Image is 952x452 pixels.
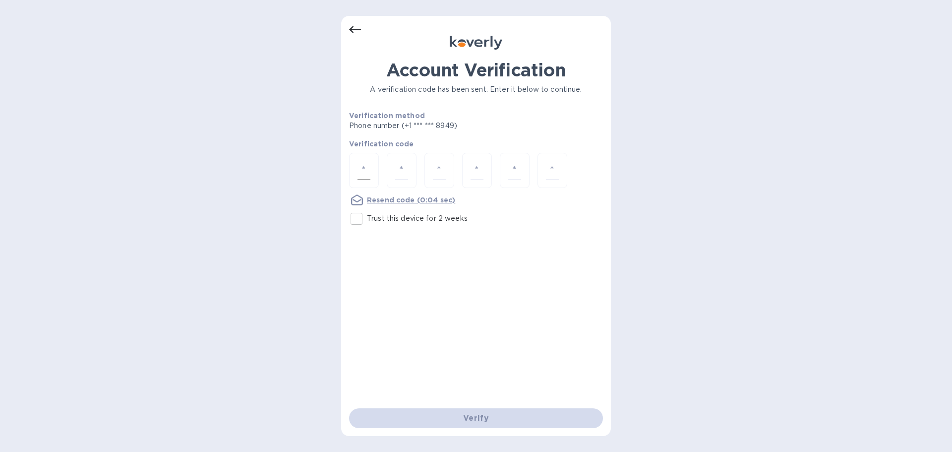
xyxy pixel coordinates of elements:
[367,196,455,204] u: Resend code (0:04 sec)
[349,60,603,80] h1: Account Verification
[349,112,425,120] b: Verification method
[349,121,533,131] p: Phone number (+1 *** *** 8949)
[367,213,468,224] p: Trust this device for 2 weeks
[349,84,603,95] p: A verification code has been sent. Enter it below to continue.
[349,139,603,149] p: Verification code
